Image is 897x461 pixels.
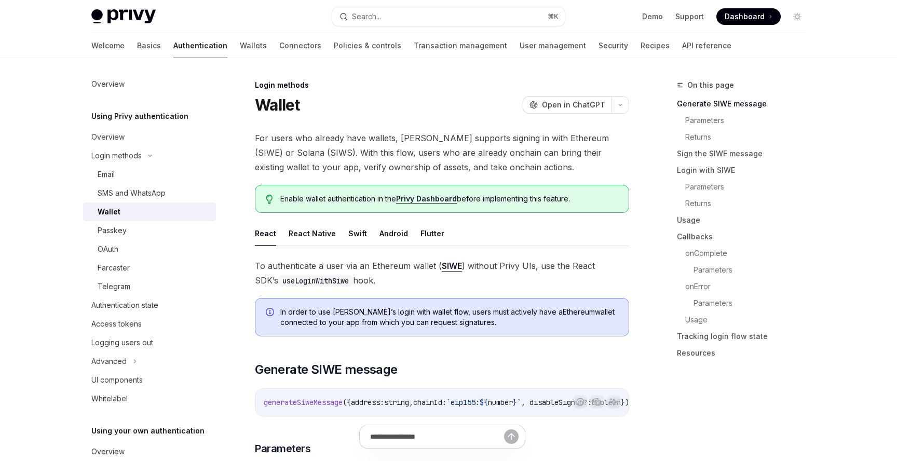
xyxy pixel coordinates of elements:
a: Recipes [641,33,670,58]
div: Logging users out [91,336,153,349]
div: OAuth [98,243,118,255]
a: Wallets [240,33,267,58]
span: ({ [343,398,351,407]
a: Authentication state [83,296,216,315]
span: Dashboard [725,11,765,22]
h5: Using your own authentication [91,425,205,437]
a: Dashboard [716,8,781,25]
h1: Wallet [255,96,300,114]
a: Overview [83,128,216,146]
span: `eip155: [446,398,480,407]
a: Callbacks [677,228,814,245]
a: Farcaster [83,259,216,277]
a: Privy Dashboard [396,194,457,204]
span: ` [517,398,521,407]
span: } [513,398,517,407]
div: Whitelabel [91,392,128,405]
a: Connectors [279,33,321,58]
a: Overview [83,75,216,93]
button: Toggle dark mode [789,8,806,25]
span: In order to use [PERSON_NAME]’s login with wallet flow, users must actively have a Ethereum walle... [280,307,618,328]
a: Passkey [83,221,216,240]
div: Authentication state [91,299,158,311]
a: Parameters [685,112,814,129]
button: Copy the contents from the code block [590,395,604,409]
button: Search...⌘K [332,7,565,26]
div: Email [98,168,115,181]
a: UI components [83,371,216,389]
a: Parameters [694,262,814,278]
div: SMS and WhatsApp [98,187,166,199]
div: Wallet [98,206,120,218]
span: To authenticate a user via an Ethereum wallet ( ) without Privy UIs, use the React SDK’s hook. [255,259,629,288]
button: React Native [289,221,336,246]
button: Send message [504,429,519,444]
span: Open in ChatGPT [542,100,605,110]
button: Swift [348,221,367,246]
a: Usage [677,212,814,228]
button: React [255,221,276,246]
span: string [384,398,409,407]
span: On this page [687,79,734,91]
a: Demo [642,11,663,22]
a: SMS and WhatsApp [83,184,216,202]
span: , disableSignup? [521,398,588,407]
a: Telegram [83,277,216,296]
a: API reference [682,33,731,58]
a: SIWE [442,261,462,272]
div: Overview [91,131,125,143]
code: useLoginWithSiwe [278,275,353,287]
a: Welcome [91,33,125,58]
span: chainId: [413,398,446,407]
span: address: [351,398,384,407]
a: Wallet [83,202,216,221]
span: Enable wallet authentication in the before implementing this feature. [280,194,618,204]
div: Passkey [98,224,127,237]
img: light logo [91,9,156,24]
a: Parameters [685,179,814,195]
button: Open in ChatGPT [523,96,611,114]
div: Access tokens [91,318,142,330]
button: Android [379,221,408,246]
a: Generate SIWE message [677,96,814,112]
span: }) [621,398,629,407]
a: Resources [677,345,814,361]
a: User management [520,33,586,58]
span: Generate SIWE message [255,361,397,378]
button: Report incorrect code [574,395,587,409]
div: Overview [91,445,125,458]
div: Overview [91,78,125,90]
span: number [488,398,513,407]
button: Flutter [420,221,444,246]
span: , [409,398,413,407]
svg: Info [266,308,276,318]
a: Basics [137,33,161,58]
a: Whitelabel [83,389,216,408]
a: Authentication [173,33,227,58]
a: Parameters [694,295,814,311]
a: Returns [685,129,814,145]
a: Support [675,11,704,22]
span: For users who already have wallets, [PERSON_NAME] supports signing in with Ethereum (SIWE) or Sol... [255,131,629,174]
div: UI components [91,374,143,386]
a: OAuth [83,240,216,259]
div: Login methods [255,80,629,90]
a: Access tokens [83,315,216,333]
a: Sign the SIWE message [677,145,814,162]
a: Usage [685,311,814,328]
span: ${ [480,398,488,407]
a: onComplete [685,245,814,262]
div: Telegram [98,280,130,293]
a: Logging users out [83,333,216,352]
a: Tracking login flow state [677,328,814,345]
span: generateSiweMessage [264,398,343,407]
div: Search... [352,10,381,23]
div: Login methods [91,150,142,162]
svg: Tip [266,195,273,204]
a: Returns [685,195,814,212]
div: Advanced [91,355,127,368]
h5: Using Privy authentication [91,110,188,123]
a: Policies & controls [334,33,401,58]
button: Ask AI [607,395,620,409]
a: Transaction management [414,33,507,58]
